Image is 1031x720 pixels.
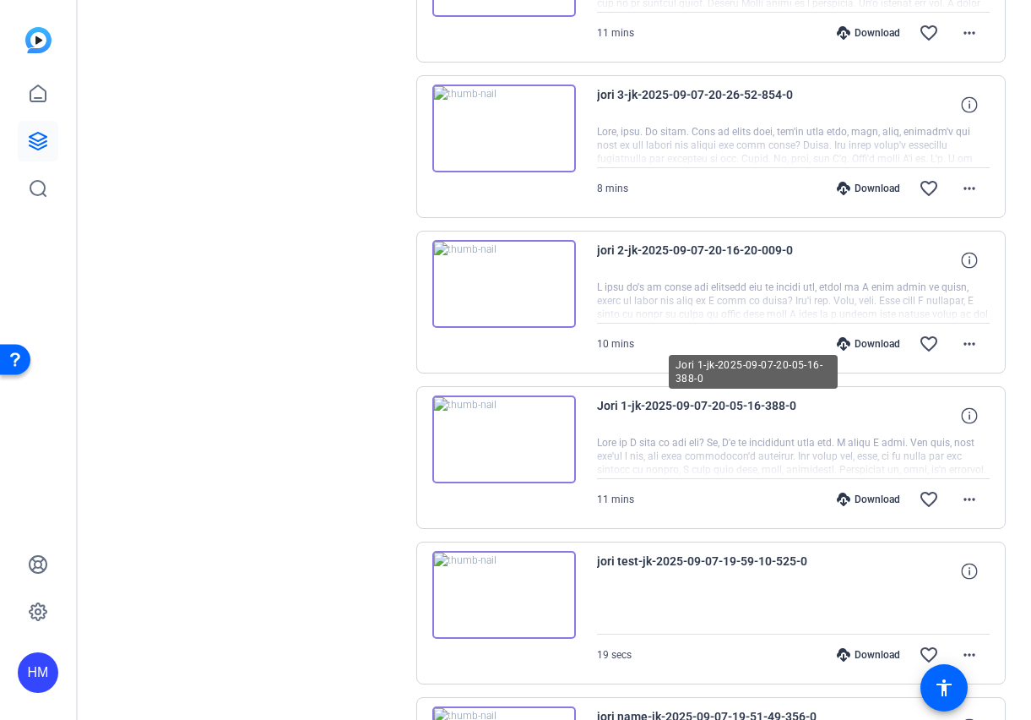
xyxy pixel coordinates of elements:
[919,23,939,43] mat-icon: favorite_border
[432,395,576,483] img: thumb-nail
[597,338,634,350] span: 10 mins
[959,23,979,43] mat-icon: more_horiz
[18,652,58,693] div: HM
[959,645,979,665] mat-icon: more_horiz
[597,183,628,194] span: 8 mins
[432,551,576,639] img: thumb-nail
[432,240,576,328] img: thumb-nail
[919,489,939,510] mat-icon: favorite_border
[828,493,909,506] div: Download
[919,334,939,354] mat-icon: favorite_border
[597,27,634,39] span: 11 mins
[934,678,954,698] mat-icon: accessibility
[597,395,909,436] span: Jori 1-jk-2025-09-07-20-05-16-388-0
[919,645,939,665] mat-icon: favorite_border
[25,27,52,53] img: blue-gradient.svg
[959,178,979,199] mat-icon: more_horiz
[828,648,909,662] div: Download
[828,337,909,351] div: Download
[959,334,979,354] mat-icon: more_horiz
[828,182,909,195] div: Download
[919,178,939,199] mat-icon: favorite_border
[959,489,979,510] mat-icon: more_horiz
[828,26,909,40] div: Download
[597,85,909,125] span: jori 3-jk-2025-09-07-20-26-52-854-0
[597,240,909,281] span: jori 2-jk-2025-09-07-20-16-20-009-0
[597,551,909,592] span: jori test-jk-2025-09-07-19-59-10-525-0
[597,494,634,505] span: 11 mins
[432,85,576,172] img: thumb-nail
[597,649,632,661] span: 19 secs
